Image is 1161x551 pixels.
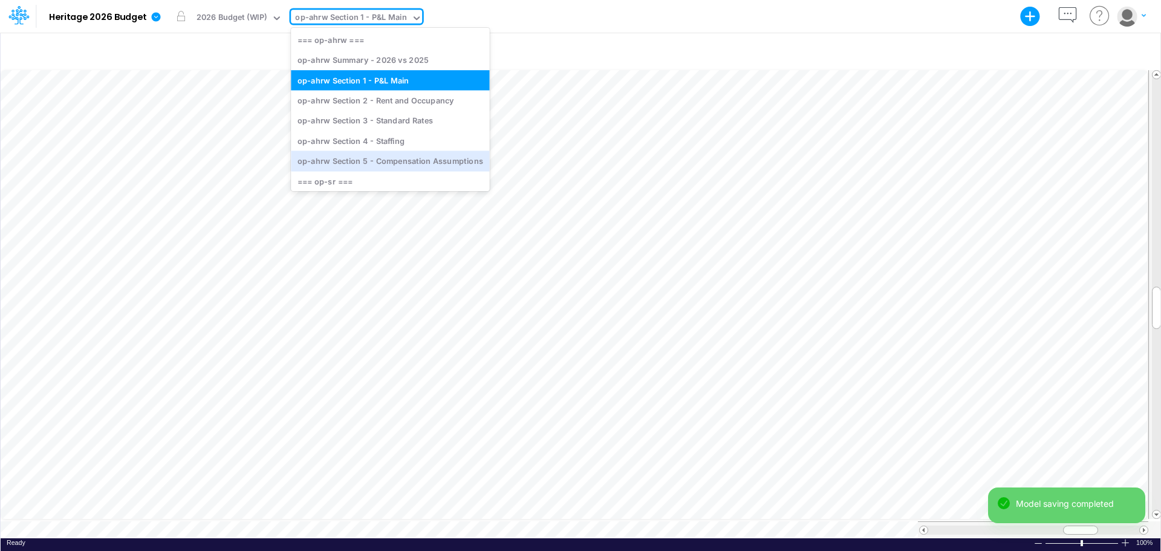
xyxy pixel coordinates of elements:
[291,171,489,191] div: === op-sr ===
[291,90,489,110] div: op-ahrw Section 2 - Rent and Occupancy
[1120,538,1130,547] div: Zoom In
[1136,538,1154,547] span: 100%
[291,111,489,131] div: op-ahrw Section 3 - Standard Rates
[7,539,25,546] span: Ready
[291,70,489,90] div: op-ahrw Section 1 - P&L Main
[291,50,489,70] div: op-ahrw Summary - 2026 vs 2025
[1081,540,1083,546] div: Zoom
[1045,538,1120,547] div: Zoom
[1136,538,1154,547] div: Zoom level
[7,538,25,547] div: In Ready mode
[1033,539,1043,548] div: Zoom Out
[1016,497,1136,510] div: Model saving completed
[291,151,489,171] div: op-ahrw Section 5 - Compensation Assumptions
[295,11,406,25] div: op-ahrw Section 1 - P&L Main
[291,131,489,151] div: op-ahrw Section 4 - Staffing
[197,11,267,25] div: 2026 Budget (WIP)
[49,12,146,23] b: Heritage 2026 Budget
[291,30,489,50] div: === op-ahrw ===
